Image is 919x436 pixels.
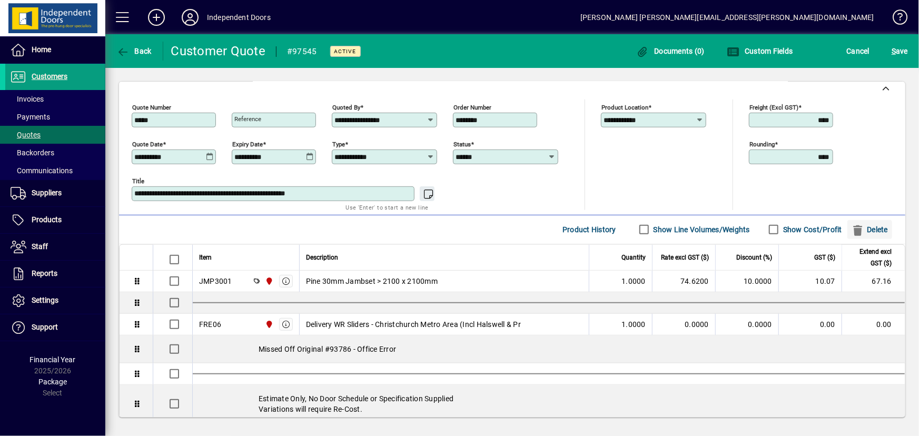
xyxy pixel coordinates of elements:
button: Add [140,8,173,27]
mat-label: Expiry date [232,140,263,147]
span: Custom Fields [727,47,793,55]
div: 0.0000 [659,319,709,330]
span: Invoices [11,95,44,103]
a: Backorders [5,144,105,162]
span: Discount (%) [736,252,772,263]
mat-label: Quote number [132,103,171,111]
span: Communications [11,166,73,175]
mat-label: Quoted by [332,103,360,111]
a: Support [5,314,105,341]
span: Christchurch [262,319,274,330]
span: S [892,47,896,55]
span: Quotes [11,131,41,139]
td: 67.16 [842,271,905,292]
a: Communications [5,162,105,180]
a: Invoices [5,90,105,108]
div: #97545 [287,43,317,60]
a: Knowledge Base [885,2,906,36]
span: Financial Year [30,355,76,364]
mat-label: Rounding [749,140,775,147]
span: Quantity [621,252,646,263]
span: Support [32,323,58,331]
a: Reports [5,261,105,287]
span: Rate excl GST ($) [661,252,709,263]
mat-label: Reference [234,115,261,123]
span: Home [32,45,51,54]
app-page-header-button: Delete selection [847,220,897,239]
button: Profile [173,8,207,27]
span: Back [116,47,152,55]
td: 10.0000 [715,271,778,292]
span: GST ($) [814,252,835,263]
button: Delete [847,220,892,239]
span: Products [32,215,62,224]
label: Show Line Volumes/Weights [651,224,750,235]
span: Active [334,48,357,55]
a: Staff [5,234,105,260]
span: Description [306,252,338,263]
a: Payments [5,108,105,126]
label: Show Cost/Profit [781,224,842,235]
span: Cancel [847,43,870,60]
span: Extend excl GST ($) [848,246,892,269]
button: Back [114,42,154,61]
span: Settings [32,296,58,304]
span: Payments [11,113,50,121]
span: 1.0000 [622,319,646,330]
button: Cancel [844,42,873,61]
mat-label: Freight (excl GST) [749,103,798,111]
td: 10.07 [778,271,842,292]
span: Delete [852,221,888,238]
button: Save [889,42,911,61]
mat-label: Quote date [132,140,163,147]
button: Product History [558,220,620,239]
a: Suppliers [5,180,105,206]
span: Item [199,252,212,263]
mat-label: Status [453,140,471,147]
mat-label: Type [332,140,345,147]
span: Delivery WR Sliders - Christchurch Metro Area (Incl Halswell & Pr [306,319,521,330]
mat-label: Title [132,177,144,184]
app-page-header-button: Back [105,42,163,61]
td: 0.00 [842,314,905,335]
a: Quotes [5,126,105,144]
span: Customers [32,72,67,81]
div: JMP3001 [199,276,232,286]
a: Home [5,37,105,63]
td: 0.00 [778,314,842,335]
div: [PERSON_NAME] [PERSON_NAME][EMAIL_ADDRESS][PERSON_NAME][DOMAIN_NAME] [580,9,874,26]
span: Staff [32,242,48,251]
span: Product History [562,221,616,238]
span: Pine 30mm Jambset > 2100 x 2100mm [306,276,438,286]
span: Documents (0) [636,47,705,55]
span: 1.0000 [622,276,646,286]
div: Estimate Only, No Door Schedule or Specification Supplied Variations will require Re-Cost. [193,385,905,423]
div: FRE06 [199,319,221,330]
mat-label: Order number [453,103,491,111]
div: Independent Doors [207,9,271,26]
span: Reports [32,269,57,278]
a: Products [5,207,105,233]
td: 0.0000 [715,314,778,335]
div: Customer Quote [171,43,266,60]
button: Documents (0) [634,42,707,61]
span: ave [892,43,908,60]
a: Settings [5,288,105,314]
mat-label: Product location [601,103,648,111]
div: 74.6200 [659,276,709,286]
span: Backorders [11,148,54,157]
span: Suppliers [32,189,62,197]
span: Package [38,378,67,386]
mat-hint: Use 'Enter' to start a new line [346,201,429,213]
button: Custom Fields [724,42,796,61]
span: Christchurch [262,275,274,287]
div: Missed Off Original #93786 - Office Error [193,335,905,363]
